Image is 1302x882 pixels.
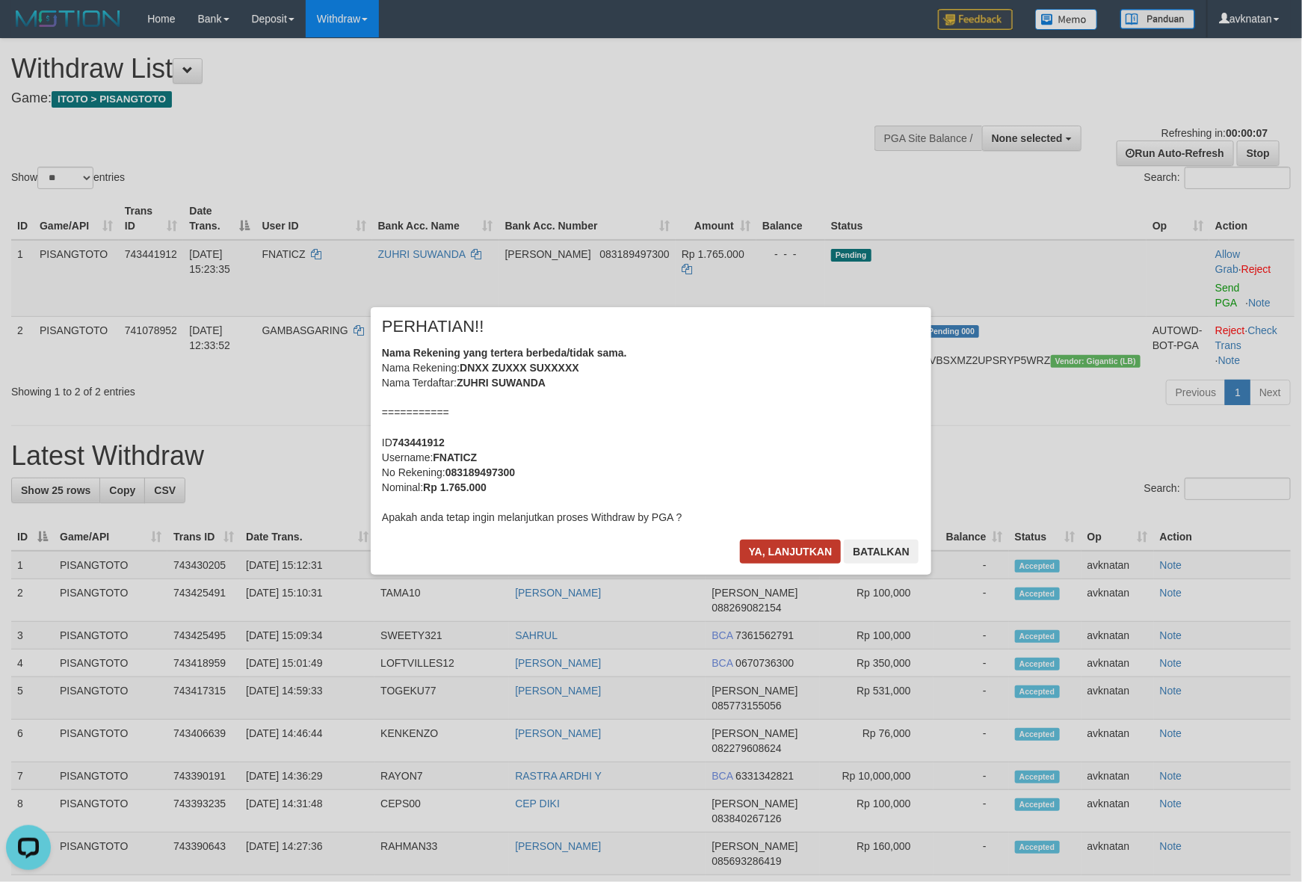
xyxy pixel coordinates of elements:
[392,437,445,448] b: 743441912
[457,377,546,389] b: ZUHRI SUWANDA
[6,6,51,51] button: Open LiveChat chat widget
[460,362,579,374] b: DNXX ZUXXX SUXXXXX
[433,451,477,463] b: FNATICZ
[844,540,919,564] button: Batalkan
[382,319,484,334] span: PERHATIAN!!
[423,481,487,493] b: Rp 1.765.000
[382,345,920,525] div: Nama Rekening: Nama Terdaftar: =========== ID Username: No Rekening: Nominal: Apakah anda tetap i...
[740,540,842,564] button: Ya, lanjutkan
[382,347,627,359] b: Nama Rekening yang tertera berbeda/tidak sama.
[445,466,515,478] b: 083189497300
